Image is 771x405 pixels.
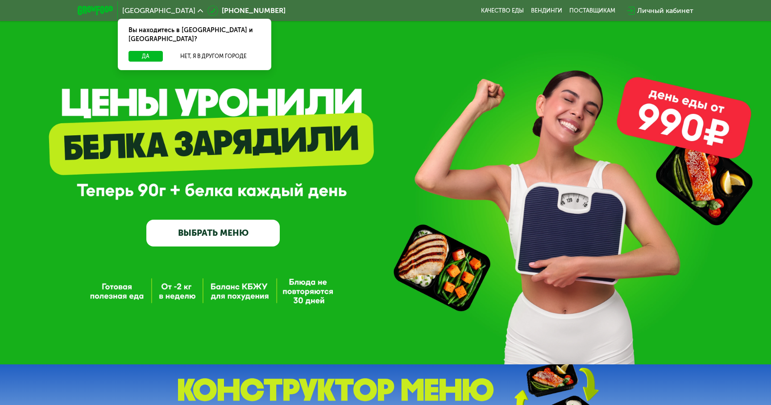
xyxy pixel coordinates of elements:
[207,5,286,16] a: [PHONE_NUMBER]
[481,7,524,14] a: Качество еды
[122,7,195,14] span: [GEOGRAPHIC_DATA]
[637,5,693,16] div: Личный кабинет
[166,51,261,62] button: Нет, я в другом городе
[146,220,280,246] a: ВЫБРАТЬ МЕНЮ
[128,51,163,62] button: Да
[569,7,615,14] div: поставщикам
[531,7,562,14] a: Вендинги
[118,19,271,51] div: Вы находитесь в [GEOGRAPHIC_DATA] и [GEOGRAPHIC_DATA]?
